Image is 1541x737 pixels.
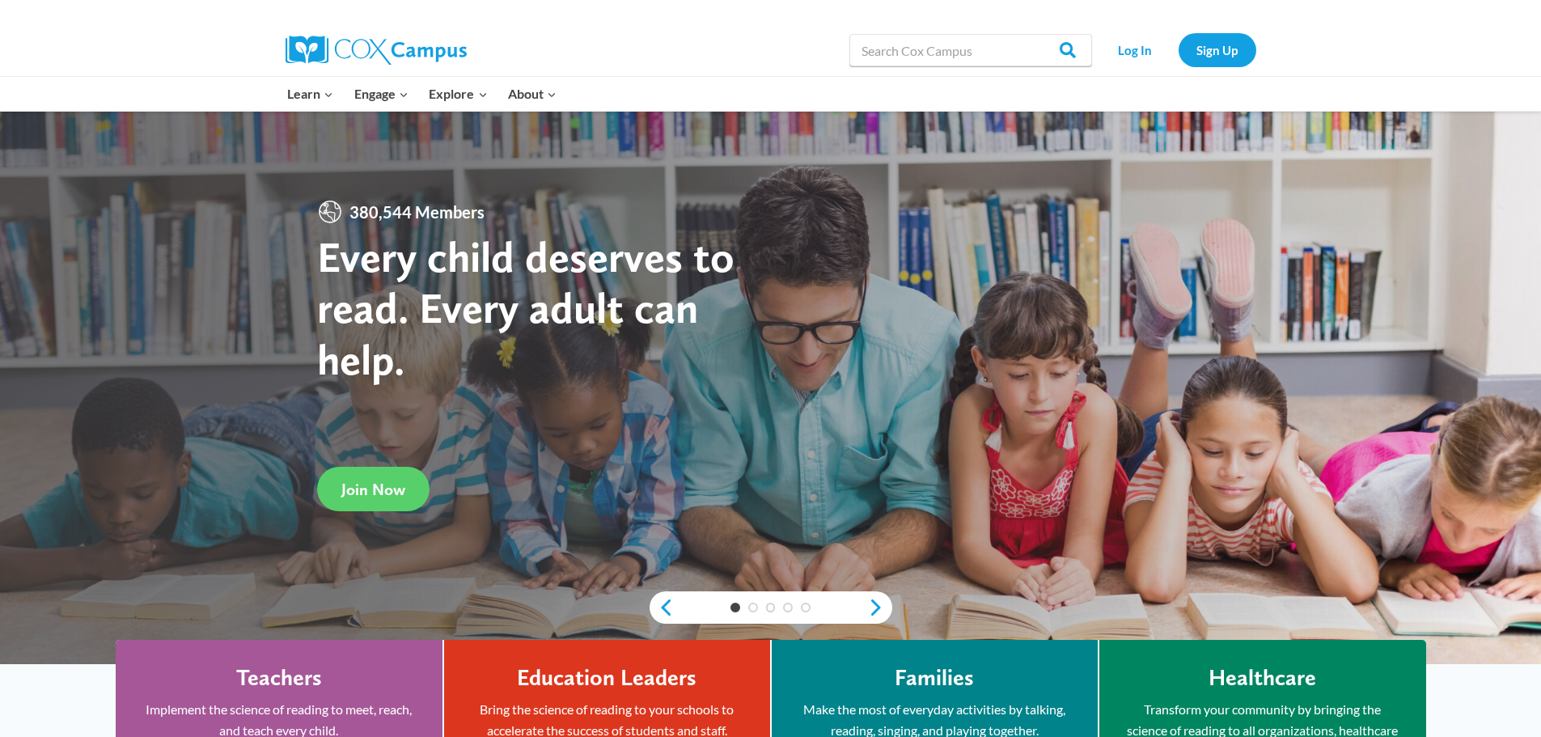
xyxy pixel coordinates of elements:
[650,591,892,624] div: content slider buttons
[748,603,758,612] a: 2
[354,83,409,104] span: Engage
[341,480,405,499] span: Join Now
[277,77,567,111] nav: Primary Navigation
[801,603,811,612] a: 5
[236,664,322,692] h4: Teachers
[1209,664,1316,692] h4: Healthcare
[508,83,557,104] span: About
[895,664,974,692] h4: Families
[766,603,776,612] a: 3
[286,36,467,65] img: Cox Campus
[317,231,735,385] strong: Every child deserves to read. Every adult can help.
[1179,33,1256,66] a: Sign Up
[287,83,333,104] span: Learn
[783,603,793,612] a: 4
[317,467,430,511] a: Join Now
[868,598,892,617] a: next
[730,603,740,612] a: 1
[1100,33,1171,66] a: Log In
[517,664,696,692] h4: Education Leaders
[429,83,487,104] span: Explore
[849,34,1092,66] input: Search Cox Campus
[343,199,491,225] span: 380,544 Members
[650,598,674,617] a: previous
[1100,33,1256,66] nav: Secondary Navigation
